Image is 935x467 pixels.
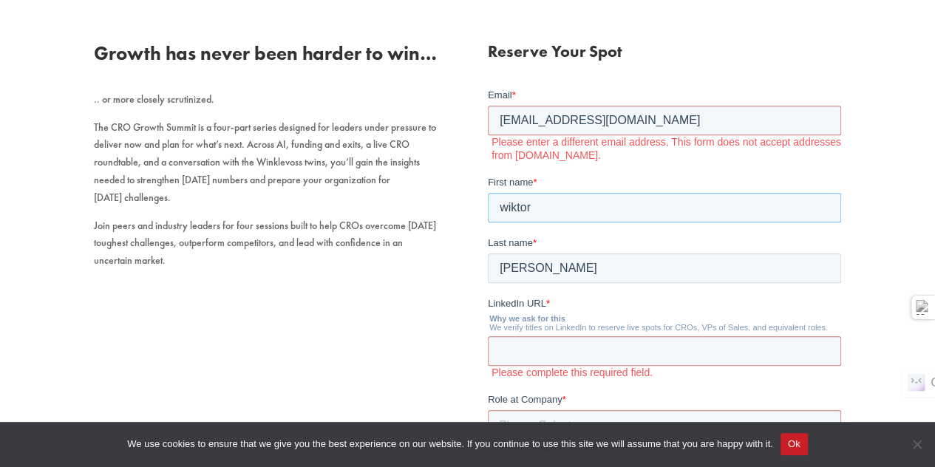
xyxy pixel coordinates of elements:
[127,437,772,451] span: We use cookies to ensure that we give you the best experience on our website. If you continue to ...
[488,44,841,67] h3: Reserve Your Spot
[94,219,436,267] span: Join peers and industry leaders for four sessions built to help CROs overcome [DATE] toughest cha...
[781,433,808,455] button: Ok
[94,44,447,70] h2: Growth has never been harder to win…
[909,437,924,451] span: No
[94,120,436,204] span: The CRO Growth Summit is a four-part series designed for leaders under pressure to deliver now an...
[94,92,214,106] span: .. or more closely scrutinized.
